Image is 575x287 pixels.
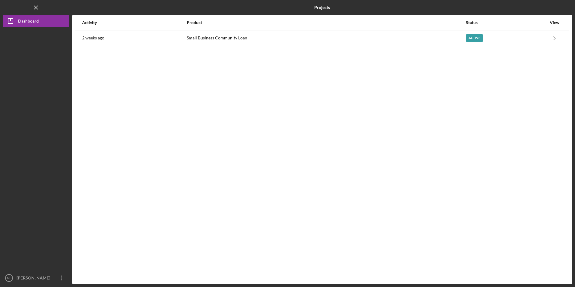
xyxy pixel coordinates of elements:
[82,20,186,25] div: Activity
[3,272,69,284] button: ML[PERSON_NAME]
[547,20,562,25] div: View
[187,31,466,46] div: Small Business Community Loan
[466,34,483,42] div: Active
[314,5,330,10] b: Projects
[466,20,546,25] div: Status
[7,276,11,280] text: ML
[3,15,69,27] button: Dashboard
[18,15,39,29] div: Dashboard
[82,35,104,40] time: 2025-09-18 21:21
[187,20,466,25] div: Product
[15,272,54,285] div: [PERSON_NAME]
